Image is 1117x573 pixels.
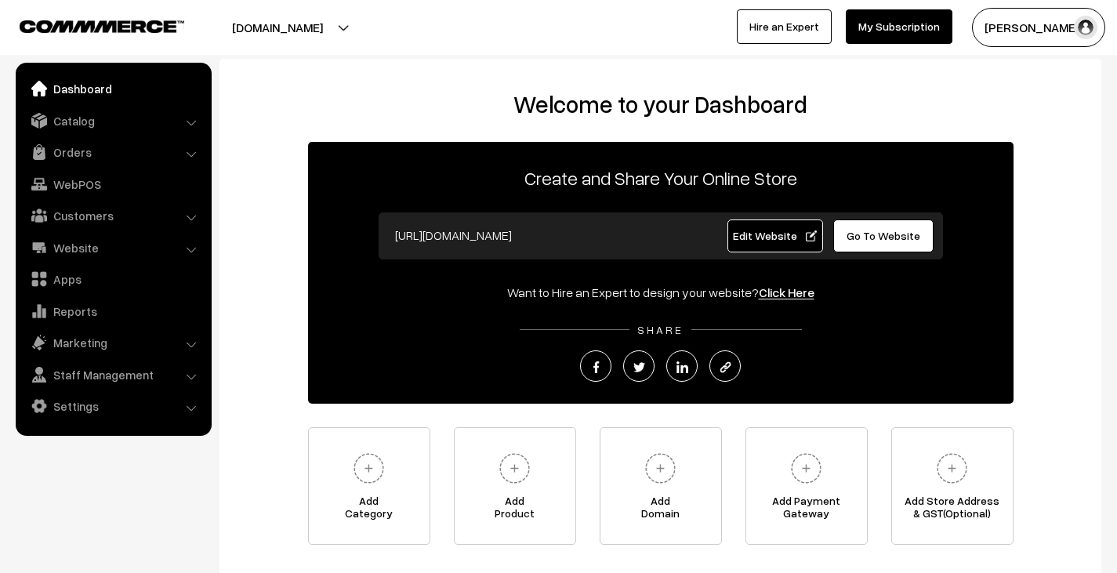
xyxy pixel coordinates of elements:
[930,447,974,490] img: plus.svg
[639,447,682,490] img: plus.svg
[20,201,206,230] a: Customers
[347,447,390,490] img: plus.svg
[727,219,823,252] a: Edit Website
[846,9,952,44] a: My Subscription
[847,229,920,242] span: Go To Website
[20,265,206,293] a: Apps
[1074,16,1097,39] img: user
[972,8,1105,47] button: [PERSON_NAME]
[309,495,430,526] span: Add Category
[20,74,206,103] a: Dashboard
[20,328,206,357] a: Marketing
[759,285,814,300] a: Click Here
[235,90,1086,118] h2: Welcome to your Dashboard
[20,20,184,32] img: COMMMERCE
[308,427,430,545] a: AddCategory
[20,234,206,262] a: Website
[745,427,868,545] a: Add PaymentGateway
[177,8,378,47] button: [DOMAIN_NAME]
[20,16,157,34] a: COMMMERCE
[20,392,206,420] a: Settings
[600,495,721,526] span: Add Domain
[737,9,832,44] a: Hire an Expert
[891,427,1014,545] a: Add Store Address& GST(Optional)
[454,427,576,545] a: AddProduct
[455,495,575,526] span: Add Product
[785,447,828,490] img: plus.svg
[308,164,1014,192] p: Create and Share Your Online Store
[20,107,206,135] a: Catalog
[308,283,1014,302] div: Want to Hire an Expert to design your website?
[746,495,867,526] span: Add Payment Gateway
[20,361,206,389] a: Staff Management
[892,495,1013,526] span: Add Store Address & GST(Optional)
[20,170,206,198] a: WebPOS
[733,229,817,242] span: Edit Website
[493,447,536,490] img: plus.svg
[600,427,722,545] a: AddDomain
[20,138,206,166] a: Orders
[20,297,206,325] a: Reports
[833,219,934,252] a: Go To Website
[629,323,691,336] span: SHARE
